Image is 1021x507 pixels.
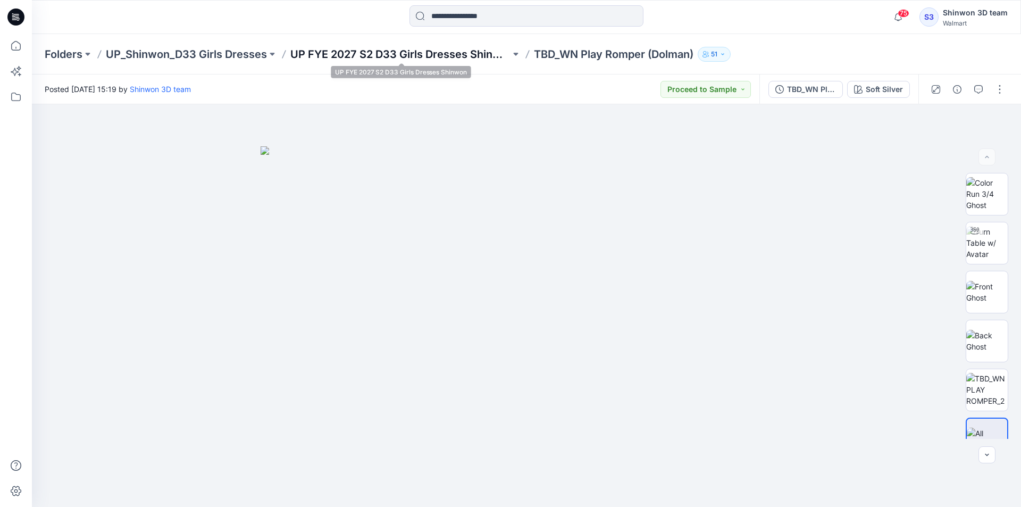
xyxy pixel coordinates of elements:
[711,48,717,60] p: 51
[106,47,267,62] a: UP_Shinwon_D33 Girls Dresses
[787,84,836,95] div: TBD_WN Play Romper (Dolman)
[943,19,1008,27] div: Walmart
[290,47,510,62] a: UP FYE 2027 S2 D33 Girls Dresses Shinwon
[45,84,191,95] span: Posted [DATE] 15:19 by
[45,47,82,62] a: Folders
[898,9,909,18] span: 75
[967,428,1007,450] img: All colorways
[698,47,731,62] button: 51
[949,81,966,98] button: Details
[847,81,910,98] button: Soft Silver
[534,47,693,62] p: TBD_WN Play Romper (Dolman)
[768,81,843,98] button: TBD_WN Play Romper (Dolman)
[130,85,191,94] a: Shinwon 3D team
[866,84,903,95] div: Soft Silver
[966,373,1008,406] img: TBD_WN PLAY ROMPER_2
[966,281,1008,303] img: Front Ghost
[943,6,1008,19] div: Shinwon 3D team
[919,7,939,27] div: S3
[966,330,1008,352] img: Back Ghost
[966,177,1008,211] img: Color Run 3/4 Ghost
[966,226,1008,260] img: Turn Table w/ Avatar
